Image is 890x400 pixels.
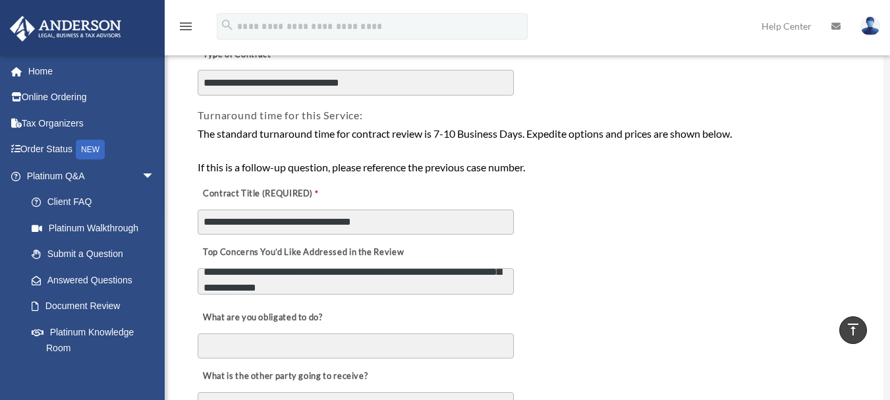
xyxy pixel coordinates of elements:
a: Submit a Question [18,241,175,268]
i: menu [178,18,194,34]
a: Platinum Knowledge Room [18,319,175,361]
label: Top Concerns You’d Like Addressed in the Review [198,244,407,262]
a: Answered Questions [18,267,175,293]
label: What is the other party going to receive? [198,368,371,386]
a: Online Ordering [9,84,175,111]
img: User Pic [860,16,880,36]
a: Client FAQ [18,189,175,215]
span: arrow_drop_down [142,163,168,190]
img: Anderson Advisors Platinum Portal [6,16,125,42]
a: Order StatusNEW [9,136,175,163]
div: NEW [76,140,105,159]
a: Tax Organizers [9,110,175,136]
div: The standard turnaround time for contract review is 7-10 Business Days. Expedite options and pric... [198,125,853,176]
a: Platinum Walkthrough [18,215,175,241]
label: Contract Title (REQUIRED) [198,185,329,204]
i: vertical_align_top [845,322,861,337]
label: What are you obligated to do? [198,308,329,327]
a: vertical_align_top [839,316,867,344]
a: Document Review [18,293,168,320]
a: Platinum Q&Aarrow_drop_down [9,163,175,189]
a: Home [9,58,175,84]
a: menu [178,23,194,34]
i: search [220,18,235,32]
span: Turnaround time for this Service: [198,109,362,121]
